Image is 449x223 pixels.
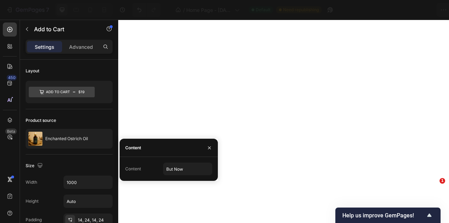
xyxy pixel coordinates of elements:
input: Auto [64,176,112,189]
div: Size [26,161,44,171]
span: 1 [440,178,445,184]
p: Add to Cart [34,25,94,33]
p: Enchanted Ostrich Oil [45,136,88,141]
button: Publish [402,3,432,17]
span: Need republishing [283,7,319,13]
div: Beta [5,129,17,134]
span: Help us improve GemPages! [342,212,425,219]
img: product feature img [28,132,42,146]
p: 7 [46,6,49,14]
button: 7 [3,3,52,17]
div: Width [26,179,37,185]
div: Publish [408,6,426,14]
div: Undo/Redo [132,3,161,17]
div: Product source [26,117,56,124]
span: Home Page - [DATE] 23:44:02 [186,6,232,14]
div: Height [26,198,39,204]
iframe: Design area [118,20,449,223]
span: / [183,6,185,14]
input: Auto [64,195,112,208]
div: Padding [26,217,42,223]
button: Save [376,3,400,17]
div: Content [125,166,141,172]
iframe: Intercom live chat [425,189,442,205]
div: 450 [7,75,17,80]
p: Settings [35,43,54,51]
div: Layout [26,68,39,74]
button: Show survey - Help us improve GemPages! [342,211,434,219]
div: Content [125,145,141,151]
span: Default [256,7,270,13]
p: Advanced [69,43,93,51]
span: Save [382,7,394,13]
